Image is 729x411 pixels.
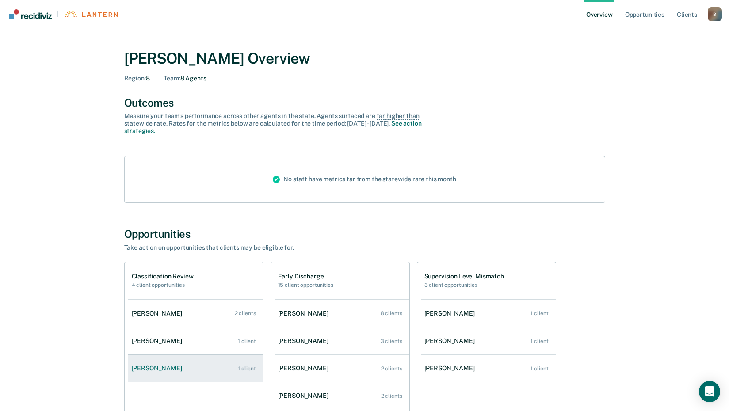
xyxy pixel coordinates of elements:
[278,273,333,280] h1: Early Discharge
[124,49,605,68] div: [PERSON_NAME] Overview
[424,273,504,280] h1: Supervision Level Mismatch
[128,356,263,381] a: [PERSON_NAME] 1 client
[275,356,409,381] a: [PERSON_NAME] 2 clients
[531,338,548,344] div: 1 client
[9,9,52,19] img: Recidiviz
[381,310,402,316] div: 8 clients
[424,337,478,345] div: [PERSON_NAME]
[278,310,332,317] div: [PERSON_NAME]
[124,112,434,134] div: Measure your team’s performance across other agent s in the state. Agent s surfaced are . Rates f...
[132,273,194,280] h1: Classification Review
[52,10,64,18] span: |
[132,365,186,372] div: [PERSON_NAME]
[278,282,333,288] h2: 15 client opportunities
[164,75,180,82] span: Team :
[421,356,556,381] a: [PERSON_NAME] 1 client
[278,365,332,372] div: [PERSON_NAME]
[421,301,556,326] a: [PERSON_NAME] 1 client
[124,244,434,251] div: Take action on opportunities that clients may be eligible for.
[424,282,504,288] h2: 3 client opportunities
[708,7,722,21] button: Profile dropdown button
[278,337,332,345] div: [PERSON_NAME]
[266,156,463,202] div: No staff have metrics far from the statewide rate this month
[278,392,332,400] div: [PERSON_NAME]
[132,337,186,345] div: [PERSON_NAME]
[164,75,206,82] div: 8 Agents
[381,365,402,372] div: 2 clients
[424,310,478,317] div: [PERSON_NAME]
[238,365,256,372] div: 1 client
[708,7,722,21] div: B
[381,338,402,344] div: 3 clients
[124,96,605,109] div: Outcomes
[275,383,409,408] a: [PERSON_NAME] 2 clients
[124,75,150,82] div: 8
[64,11,118,17] img: Lantern
[275,328,409,354] a: [PERSON_NAME] 3 clients
[235,310,256,316] div: 2 clients
[275,301,409,326] a: [PERSON_NAME] 8 clients
[421,328,556,354] a: [PERSON_NAME] 1 client
[238,338,256,344] div: 1 client
[128,301,263,326] a: [PERSON_NAME] 2 clients
[381,393,402,399] div: 2 clients
[124,228,605,240] div: Opportunities
[531,365,548,372] div: 1 client
[128,328,263,354] a: [PERSON_NAME] 1 client
[124,112,420,127] span: far higher than statewide rate
[124,75,146,82] span: Region :
[132,310,186,317] div: [PERSON_NAME]
[424,365,478,372] div: [PERSON_NAME]
[124,120,422,134] a: See action strategies.
[699,381,720,402] div: Open Intercom Messenger
[531,310,548,316] div: 1 client
[132,282,194,288] h2: 4 client opportunities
